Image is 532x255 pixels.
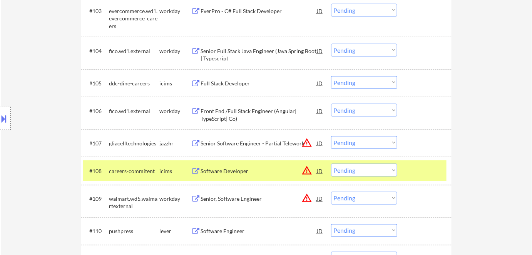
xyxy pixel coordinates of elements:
div: workday [159,107,191,115]
div: EverPro - C# Full Stack Developer [201,7,317,15]
div: lever [159,228,191,235]
div: JD [316,192,324,206]
div: JD [316,44,324,58]
div: workday [159,7,191,15]
button: warning_amber [301,165,312,176]
div: Full Stack Developer [201,80,317,87]
div: walmart.wd5.walmartexternal [109,195,159,210]
div: icims [159,80,191,87]
div: workday [159,47,191,55]
div: Front End /Full Stack Engineer (Angular| TypeScript| Go) [201,107,317,122]
div: #109 [89,195,103,203]
div: #110 [89,228,103,235]
div: JD [316,164,324,178]
div: evercommerce.wd1.evercommerce_careers [109,7,159,30]
div: Senior Full Stack Java Engineer (Java Spring Boot | Typescript [201,47,317,62]
button: warning_amber [301,193,312,204]
button: warning_amber [301,137,312,148]
div: Senior Software Engineer - Partial Telework [201,140,317,147]
div: JD [316,76,324,90]
div: Software Engineer [201,228,317,235]
div: pushpress [109,228,159,235]
div: #103 [89,7,103,15]
div: JD [316,224,324,238]
div: JD [316,4,324,18]
div: Software Developer [201,167,317,175]
div: JD [316,104,324,118]
div: workday [159,195,191,203]
div: Senior, Software Engineer [201,195,317,203]
div: jazzhr [159,140,191,147]
div: JD [316,136,324,150]
div: icims [159,167,191,175]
